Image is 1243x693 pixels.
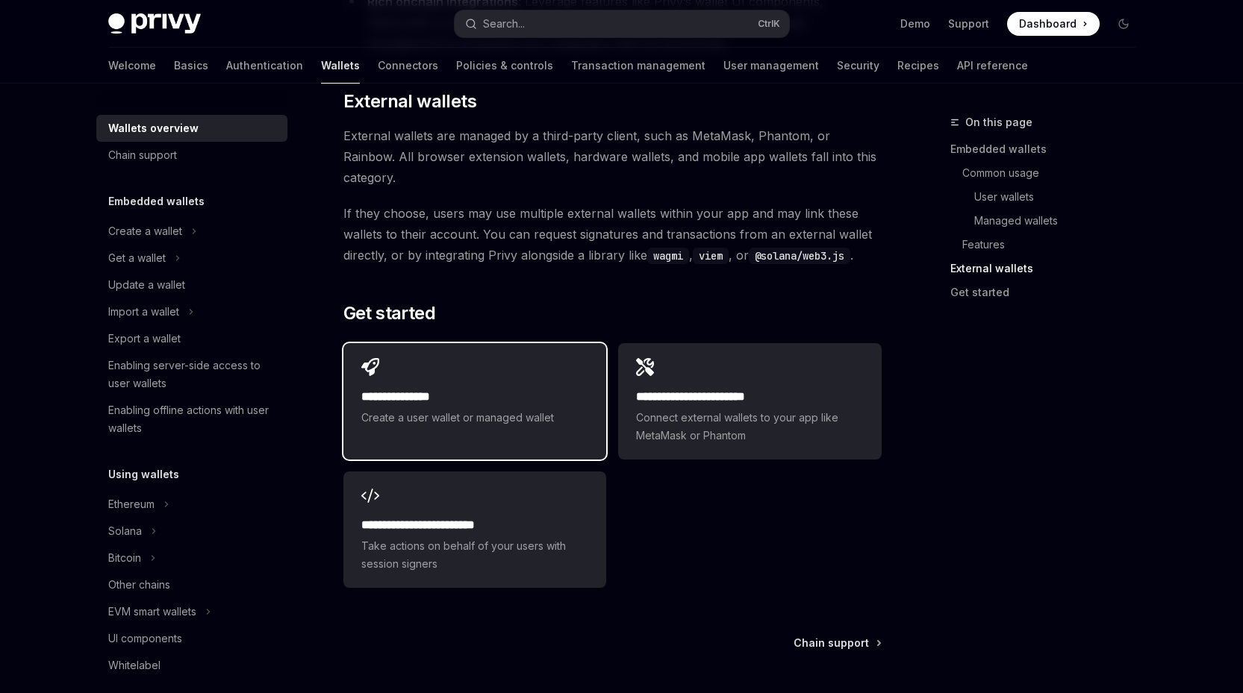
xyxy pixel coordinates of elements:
[174,48,208,84] a: Basics
[758,18,780,30] span: Ctrl K
[108,576,170,594] div: Other chains
[96,545,287,571] button: Bitcoin
[693,248,729,264] code: viem
[108,357,278,392] div: Enabling server-side access to user wallets
[957,48,1028,84] a: API reference
[96,115,287,142] a: Wallets overview
[456,48,553,84] a: Policies & controls
[1007,12,1100,36] a: Dashboard
[96,571,287,598] a: Other chains
[900,16,930,31] a: Demo
[723,48,819,84] a: User management
[965,113,1032,131] span: On this page
[1019,16,1077,31] span: Dashboard
[361,409,588,427] span: Create a user wallet or managed wallet
[950,257,1147,280] a: External wallets
[108,522,142,540] div: Solana
[96,397,287,442] a: Enabling offline actions with user wallets
[1112,12,1135,36] button: Toggle dark mode
[749,248,850,264] code: @solana/web3.js
[343,301,435,325] span: Get started
[361,537,588,573] span: Take actions on behalf of your users with session signers
[108,495,155,513] div: Ethereum
[571,48,705,84] a: Transaction management
[226,48,303,84] a: Authentication
[108,192,205,210] h5: Embedded wallets
[483,15,525,33] div: Search...
[950,233,1147,257] a: Features
[96,352,287,397] a: Enabling server-side access to user wallets
[794,636,880,650] a: Chain support
[108,401,278,437] div: Enabling offline actions with user wallets
[108,465,179,483] h5: Using wallets
[950,209,1147,233] a: Managed wallets
[108,549,141,567] div: Bitcoin
[108,146,177,164] div: Chain support
[96,325,287,352] a: Export a wallet
[96,298,287,325] button: Import a wallet
[108,249,166,267] div: Get a wallet
[108,303,179,321] div: Import a wallet
[321,48,360,84] a: Wallets
[794,636,869,650] span: Chain support
[948,16,989,31] a: Support
[950,280,1147,304] a: Get started
[108,656,161,674] div: Whitelabel
[96,245,287,272] button: Get a wallet
[108,276,185,294] div: Update a wallet
[636,409,863,445] span: Connect external wallets to your app like MetaMask or Phantom
[96,491,287,518] button: Ethereum
[343,203,882,266] span: If they choose, users may use multiple external wallets within your app and may link these wallet...
[343,125,882,188] span: External wallets are managed by a third-party client, such as MetaMask, Phantom, or Rainbow. All ...
[108,330,181,348] div: Export a wallet
[108,222,182,240] div: Create a wallet
[647,248,689,264] code: wagmi
[950,161,1147,185] a: Common usage
[96,598,287,625] button: EVM smart wallets
[108,48,156,84] a: Welcome
[96,218,287,245] button: Create a wallet
[96,625,287,652] a: UI components
[343,90,476,113] span: External wallets
[950,137,1147,161] a: Embedded wallets
[455,10,789,37] button: Search...CtrlK
[897,48,939,84] a: Recipes
[108,630,182,647] div: UI components
[108,119,199,137] div: Wallets overview
[950,185,1147,209] a: User wallets
[96,652,287,679] a: Whitelabel
[96,272,287,298] a: Update a wallet
[837,48,879,84] a: Security
[108,13,201,34] img: dark logo
[96,518,287,545] button: Solana
[378,48,438,84] a: Connectors
[96,142,287,169] a: Chain support
[108,603,196,621] div: EVM smart wallets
